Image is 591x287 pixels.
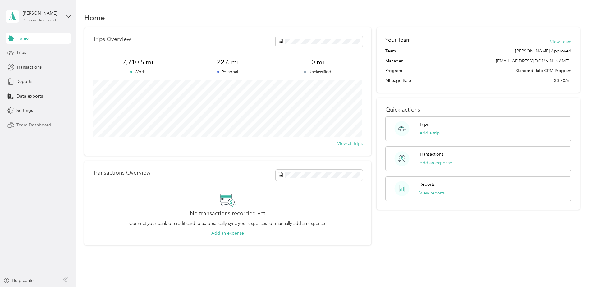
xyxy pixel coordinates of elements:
[556,252,591,287] iframe: Everlance-gr Chat Button Frame
[385,77,411,84] span: Mileage Rate
[337,140,363,147] button: View all trips
[273,58,363,66] span: 0 mi
[16,49,26,56] span: Trips
[16,122,51,128] span: Team Dashboard
[515,48,571,54] span: [PERSON_NAME] Approved
[3,277,35,284] button: Help center
[273,69,363,75] p: Unclassified
[419,121,429,128] p: Trips
[93,58,183,66] span: 7,710.5 mi
[23,10,62,16] div: [PERSON_NAME]
[419,151,443,157] p: Transactions
[16,64,42,71] span: Transactions
[16,93,43,99] span: Data exports
[211,230,244,236] button: Add an expense
[385,107,571,113] p: Quick actions
[93,36,131,43] p: Trips Overview
[385,36,411,44] h2: Your Team
[515,67,571,74] span: Standard Rate CPM Program
[183,58,273,66] span: 22.6 mi
[23,19,56,22] div: Personal dashboard
[385,58,403,64] span: Manager
[190,210,265,217] h2: No transactions recorded yet
[419,190,445,196] button: View reports
[419,130,440,136] button: Add a trip
[129,220,326,227] p: Connect your bank or credit card to automatically sync your expenses, or manually add an expense.
[16,107,33,114] span: Settings
[554,77,571,84] span: $0.70/mi
[419,160,452,166] button: Add an expense
[84,14,105,21] h1: Home
[16,35,29,42] span: Home
[496,58,569,64] span: [EMAIL_ADDRESS][DOMAIN_NAME]
[550,39,571,45] button: View Team
[385,67,402,74] span: Program
[93,69,183,75] p: Work
[419,181,435,188] p: Reports
[16,78,32,85] span: Reports
[385,48,396,54] span: Team
[93,170,150,176] p: Transactions Overview
[183,69,273,75] p: Personal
